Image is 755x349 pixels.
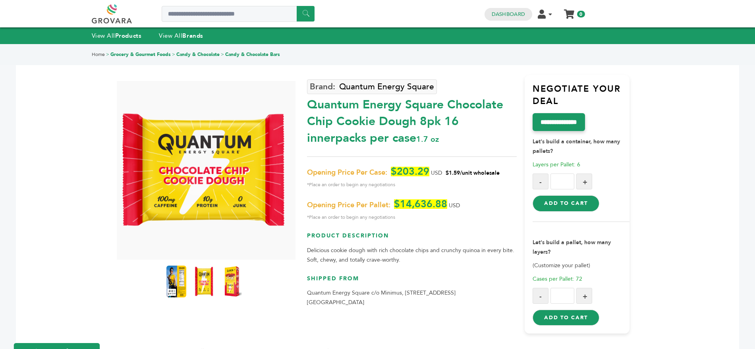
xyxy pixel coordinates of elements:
[162,6,315,22] input: Search a product or brand...
[307,168,387,177] span: Opening Price Per Case:
[106,51,109,58] span: >
[446,169,500,177] span: $1.59/unit wholesale
[92,32,142,40] a: View AllProducts
[307,79,437,94] a: Quantum Energy Square
[533,275,582,283] span: Cases per Pallet: 72
[182,32,203,40] strong: Brands
[391,167,429,176] span: $203.29
[159,32,203,40] a: View AllBrands
[194,266,214,297] img: Quantum Energy Square - Chocolate Chip Cookie Dough (8pk) 16 innerpacks per case 1.7 oz
[307,275,517,289] h3: Shipped From
[533,138,620,155] strong: Let's build a container, how many pallets?
[307,201,390,210] span: Opening Price Per Pallet:
[307,180,517,189] span: *Place an order to begin any negotiations
[221,51,224,58] span: >
[533,174,548,189] button: -
[176,51,220,58] a: Candy & Chocolate
[492,11,525,18] a: Dashboard
[416,134,439,145] span: 1.7 oz
[225,51,280,58] a: Candy & Chocolate Bars
[577,11,585,17] span: 0
[533,261,629,270] p: (Customize your pallet)
[166,266,186,297] img: Quantum Energy Square - Chocolate Chip Cookie Dough (8pk) 16 innerpacks per case 1.7 oz Nutrition...
[449,202,460,209] span: USD
[533,239,611,256] strong: Let's build a pallet, how many layers?
[115,109,294,231] img: Quantum Energy Square - Chocolate Chip Cookie Dough (8pk) 16 innerpacks per case 1.7 oz
[115,32,141,40] strong: Products
[307,246,517,265] p: Delicious cookie dough with rich chocolate chips and crunchy quinoa in every bite. Soft, chewy, a...
[307,232,517,246] h3: Product Description
[110,51,171,58] a: Grocery & Gourmet Foods
[533,195,599,211] button: Add to Cart
[576,174,592,189] button: +
[533,83,629,114] h3: Negotiate Your Deal
[222,266,242,297] img: Quantum Energy Square - Chocolate Chip Cookie Dough (8pk) 16 innerpacks per case 1.7 oz
[307,93,517,147] div: Quantum Energy Square Chocolate Chip Cookie Dough 8pk 16 innerpacks per case
[92,51,105,58] a: Home
[307,288,517,307] p: Quantum Energy Square c/o Minimus, [STREET_ADDRESS] [GEOGRAPHIC_DATA]
[394,199,447,209] span: $14,636.88
[576,288,592,304] button: +
[431,169,442,177] span: USD
[533,310,599,326] button: Add to Cart
[533,161,580,168] span: Layers per Pallet: 6
[564,7,573,15] a: My Cart
[533,288,548,304] button: -
[307,212,517,222] span: *Place an order to begin any negotiations
[172,51,175,58] span: >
